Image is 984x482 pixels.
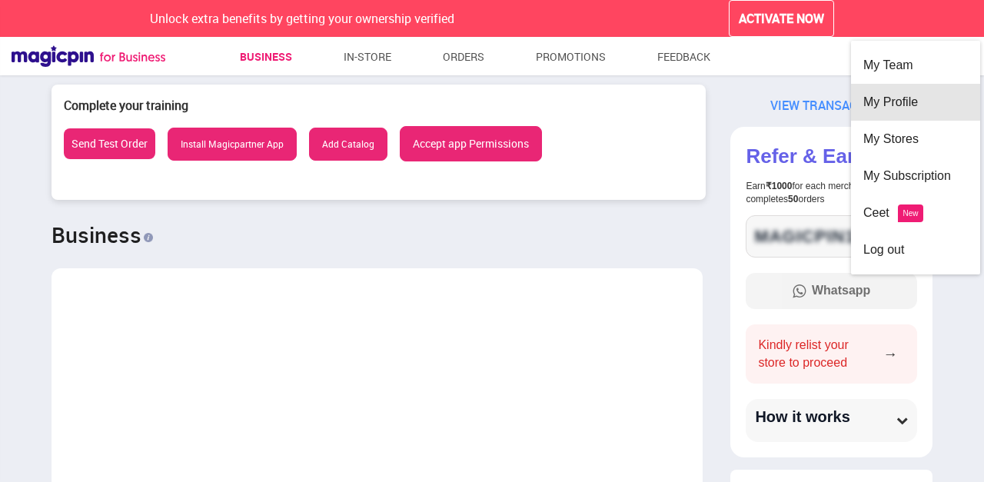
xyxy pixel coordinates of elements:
[400,126,542,161] button: Accept app Permissions
[766,181,793,191] span: ₹1000
[863,231,968,268] div: Log out
[144,233,153,242] img: AuROenoBPPGMAAAAAElFTkSuQmCC
[64,97,693,114] div: Complete your training
[309,128,387,161] button: Add Catalog
[746,180,916,206] p: Earn for each merchant that completes orders
[12,45,165,67] img: Magicpin
[730,97,932,115] div: VIEW TRANSACTIONS
[755,408,849,425] h3: How it works
[903,195,918,232] div: New
[168,128,297,161] button: Install Magicpartner App
[863,158,968,194] div: My Subscription
[746,273,916,309] button: Whatsapp
[758,337,873,371] div: Kindly relist your store to proceed
[64,128,155,159] button: Send Test Order
[883,344,905,365] div: →
[657,43,710,71] a: Feedback
[344,43,391,71] a: In-store
[240,43,292,71] a: Business
[863,47,968,84] div: My Team
[52,225,703,244] h1: Business
[788,194,798,204] span: 50
[443,43,484,71] a: Orders
[150,10,454,27] span: Unlock extra benefits by getting your ownership verified
[863,84,968,121] div: My Profile
[863,194,968,231] div: Ceet
[754,224,876,248] span: MAGICPIN123
[863,121,968,158] div: My Stores
[536,43,606,71] a: Promotions
[746,142,916,171] p: Refer & Earn
[739,10,824,28] span: ACTIVATE NOW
